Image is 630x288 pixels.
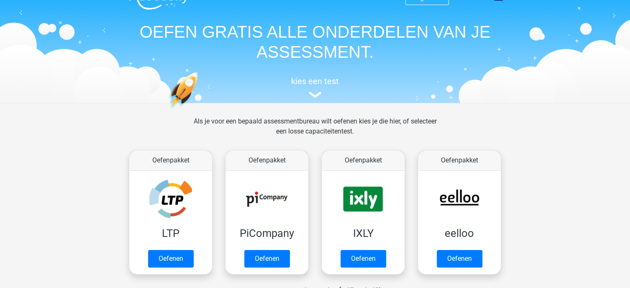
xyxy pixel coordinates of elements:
h5: kies een test [123,76,507,86]
a: Oefenen [437,250,482,267]
a: Oefenen [148,250,194,267]
img: oefenen [169,72,230,148]
a: Oefenen [244,250,290,267]
img: assessment [309,92,321,98]
a: kies een test [123,76,507,98]
a: Oefenen [341,250,386,267]
div: Als je voor een bepaald assessmentbureau wilt oefenen kies je die hier, of selecteer een losse ca... [187,116,443,147]
h1: OEFEN GRATIS ALLE ONDERDELEN VAN JE ASSESSMENT. [123,22,507,62]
